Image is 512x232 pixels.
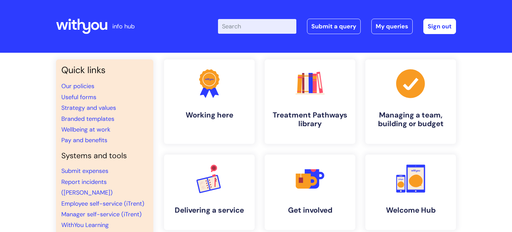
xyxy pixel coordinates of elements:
a: Get involved [265,155,355,230]
h4: Working here [169,111,249,120]
h4: Treatment Pathways library [270,111,350,129]
a: Strategy and values [61,104,116,112]
a: Managing a team, building or budget [365,59,456,144]
h4: Systems and tools [61,151,148,161]
a: Branded templates [61,115,114,123]
a: Manager self-service (iTrent) [61,210,142,218]
a: WithYou Learning [61,221,109,229]
h3: Quick links [61,65,148,75]
h4: Managing a team, building or budget [371,111,451,129]
a: Useful forms [61,93,96,101]
a: Pay and benefits [61,136,107,144]
a: Delivering a service [164,155,255,230]
p: info hub [112,21,135,32]
a: Report incidents ([PERSON_NAME]) [61,178,113,197]
a: Our policies [61,82,94,90]
div: | - [218,19,456,34]
h4: Get involved [270,206,350,215]
a: Submit a query [307,19,361,34]
a: Sign out [423,19,456,34]
a: Welcome Hub [365,155,456,230]
a: Submit expenses [61,167,108,175]
a: Working here [164,59,255,144]
a: Treatment Pathways library [265,59,355,144]
a: Employee self-service (iTrent) [61,200,144,208]
a: My queries [371,19,413,34]
a: Wellbeing at work [61,126,110,134]
h4: Delivering a service [169,206,249,215]
input: Search [218,19,296,34]
h4: Welcome Hub [371,206,451,215]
